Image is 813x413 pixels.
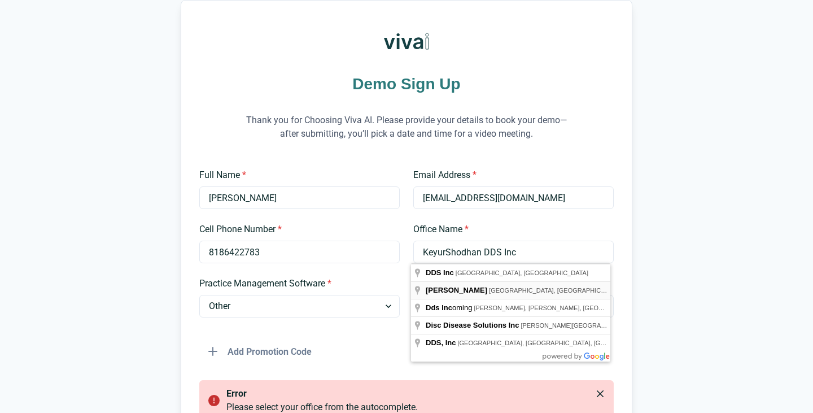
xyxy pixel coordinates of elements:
span: [GEOGRAPHIC_DATA], [GEOGRAPHIC_DATA] [489,287,622,294]
p: error [226,387,600,401]
span: DDS Inc [426,268,454,277]
button: Add Promotion Code [199,340,321,363]
label: Practice Management Software [199,277,393,290]
input: Type your office name and address [413,241,614,263]
span: [PERSON_NAME], [PERSON_NAME], [GEOGRAPHIC_DATA] [474,305,648,311]
label: Office Name [413,223,607,236]
label: Cell Phone Number [199,223,393,236]
span: oming [426,303,474,312]
span: [PERSON_NAME][GEOGRAPHIC_DATA], [GEOGRAPHIC_DATA], [GEOGRAPHIC_DATA] [521,322,772,329]
span: [GEOGRAPHIC_DATA], [GEOGRAPHIC_DATA], [GEOGRAPHIC_DATA] [457,340,658,346]
span: [GEOGRAPHIC_DATA], [GEOGRAPHIC_DATA] [456,269,588,276]
label: Email Address [413,168,607,182]
span: [PERSON_NAME] [426,286,487,294]
button: Close [591,385,609,403]
img: Viva AI Logo [384,19,429,64]
span: Disc Disease Solutions Inc [426,321,519,329]
label: Full Name [199,168,393,182]
span: DDS, Inc [426,338,456,347]
span: Dds Inc [426,303,452,312]
h1: Demo Sign Up [199,73,614,95]
p: Thank you for Choosing Viva AI. Please provide your details to book your demo—after submitting, y... [237,99,576,155]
